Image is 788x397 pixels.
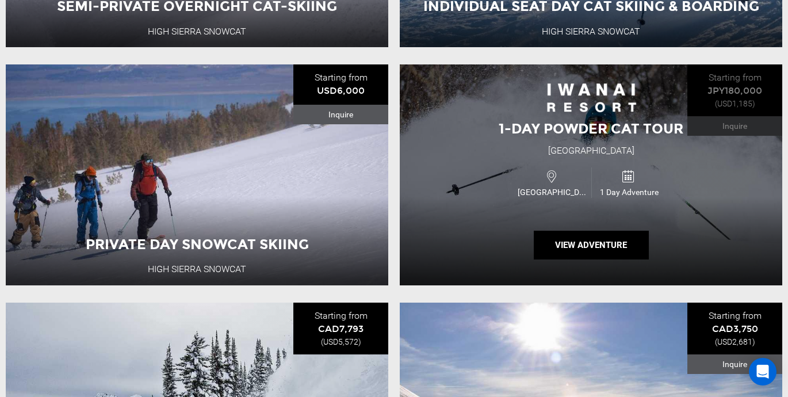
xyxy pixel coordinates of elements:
span: 1 Day Adventure [592,186,668,198]
div: Open Intercom Messenger [749,358,776,385]
span: 1-Day Powder CAT Tour [499,120,683,137]
div: [GEOGRAPHIC_DATA] [548,144,634,158]
img: images [545,82,637,113]
button: View Adventure [534,231,649,259]
span: [GEOGRAPHIC_DATA] [515,186,591,198]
